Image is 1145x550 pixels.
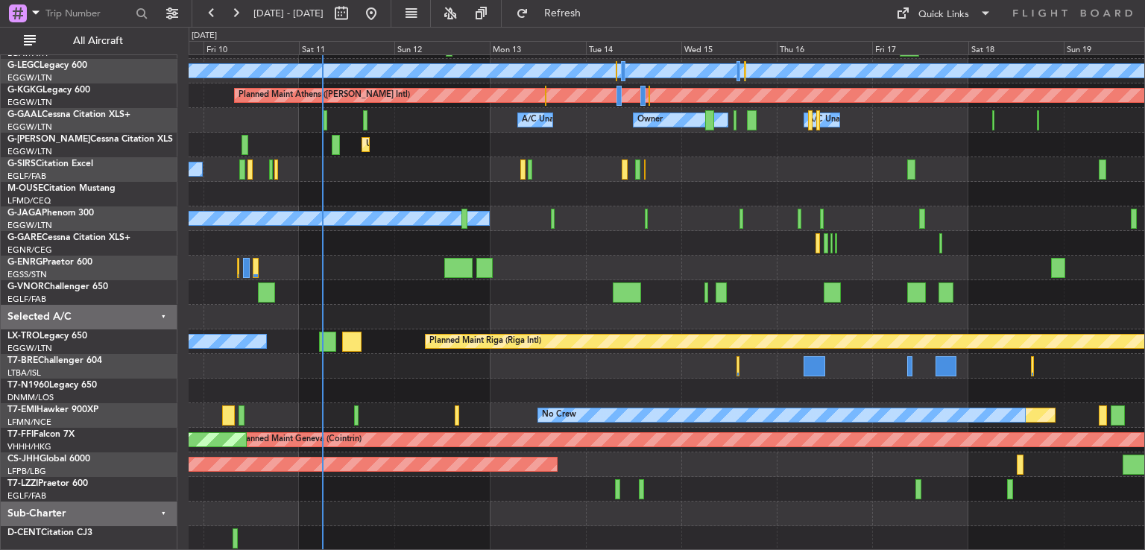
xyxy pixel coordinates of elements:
a: LFMN/NCE [7,417,51,428]
a: CS-JHHGlobal 6000 [7,455,90,464]
div: Wed 15 [681,41,777,54]
span: T7-BRE [7,356,38,365]
span: G-GARE [7,233,42,242]
a: LFPB/LBG [7,466,46,477]
a: D-CENTCitation CJ3 [7,528,92,537]
div: Quick Links [918,7,969,22]
div: Fri 10 [204,41,299,54]
a: LFMD/CEQ [7,195,51,206]
div: Mon 13 [490,41,585,54]
span: G-LEGC [7,61,40,70]
a: G-LEGCLegacy 600 [7,61,87,70]
span: Refresh [532,8,594,19]
a: G-SIRSCitation Excel [7,159,93,168]
span: G-VNOR [7,282,44,291]
a: EGSS/STN [7,269,47,280]
a: EGNR/CEG [7,244,52,256]
a: T7-LZZIPraetor 600 [7,479,88,488]
a: G-[PERSON_NAME]Cessna Citation XLS [7,135,173,144]
a: EGGW/LTN [7,72,52,83]
a: G-KGKGLegacy 600 [7,86,90,95]
a: T7-EMIHawker 900XP [7,405,98,414]
span: T7-EMI [7,405,37,414]
div: Tue 14 [586,41,681,54]
span: M-OUSE [7,184,43,193]
span: G-[PERSON_NAME] [7,135,90,144]
a: G-ENRGPraetor 600 [7,258,92,267]
span: G-KGKG [7,86,42,95]
span: [DATE] - [DATE] [253,7,324,20]
a: EGLF/FAB [7,294,46,305]
span: T7-LZZI [7,479,38,488]
a: EGGW/LTN [7,121,52,133]
a: EGLF/FAB [7,171,46,182]
button: Quick Links [889,1,999,25]
a: EGGW/LTN [7,146,52,157]
div: Owner [637,109,663,131]
a: M-OUSECitation Mustang [7,184,116,193]
span: All Aircraft [39,36,157,46]
a: G-JAGAPhenom 300 [7,209,94,218]
span: G-SIRS [7,159,36,168]
a: VHHH/HKG [7,441,51,452]
a: LTBA/ISL [7,367,41,379]
button: Refresh [509,1,599,25]
div: Sun 12 [394,41,490,54]
a: EGGW/LTN [7,220,52,231]
span: T7-FFI [7,430,34,439]
button: All Aircraft [16,29,162,53]
a: EGGW/LTN [7,343,52,354]
span: CS-JHH [7,455,40,464]
span: G-ENRG [7,258,42,267]
div: Thu 16 [777,41,872,54]
span: LX-TRO [7,332,40,341]
div: Sat 18 [968,41,1064,54]
div: Planned Maint Athens ([PERSON_NAME] Intl) [239,84,410,107]
a: G-VNORChallenger 650 [7,282,108,291]
a: DNMM/LOS [7,392,54,403]
a: G-GARECessna Citation XLS+ [7,233,130,242]
div: Unplanned Maint [GEOGRAPHIC_DATA] ([GEOGRAPHIC_DATA]) [366,133,611,156]
input: Trip Number [45,2,131,25]
div: A/C Unavailable [808,109,870,131]
a: EGGW/LTN [7,97,52,108]
span: G-JAGA [7,209,42,218]
a: EGLF/FAB [7,490,46,502]
a: T7-FFIFalcon 7X [7,430,75,439]
a: G-GAALCessna Citation XLS+ [7,110,130,119]
div: Planned Maint Riga (Riga Intl) [429,330,541,353]
a: LX-TROLegacy 650 [7,332,87,341]
div: A/C Unavailable [522,109,584,131]
div: Planned Maint Geneva (Cointrin) [239,429,362,451]
span: D-CENT [7,528,41,537]
span: G-GAAL [7,110,42,119]
div: No Crew [542,404,576,426]
a: T7-N1960Legacy 650 [7,381,97,390]
div: Sat 11 [299,41,394,54]
a: T7-BREChallenger 604 [7,356,102,365]
span: T7-N1960 [7,381,49,390]
div: [DATE] [192,30,217,42]
div: Fri 17 [872,41,968,54]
